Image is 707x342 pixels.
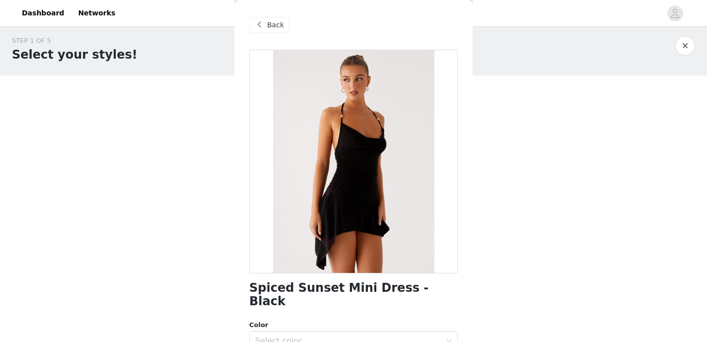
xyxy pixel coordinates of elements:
[249,320,458,330] div: Color
[249,281,458,308] h1: Spiced Sunset Mini Dress - Black
[16,2,70,24] a: Dashboard
[670,5,680,21] div: avatar
[72,2,121,24] a: Networks
[12,36,138,46] div: STEP 1 OF 5
[12,46,138,64] h1: Select your styles!
[267,20,284,30] span: Back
